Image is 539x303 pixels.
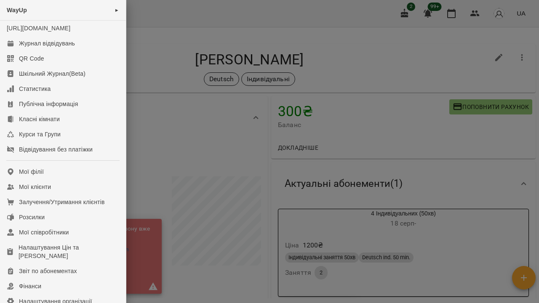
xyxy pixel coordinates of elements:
div: Журнал відвідувань [19,39,75,48]
div: Розсилки [19,213,45,221]
a: [URL][DOMAIN_NAME] [7,25,70,32]
div: QR Code [19,54,44,63]
div: Залучення/Утримання клієнтів [19,198,105,206]
div: Курси та Групи [19,130,61,138]
div: Звіт по абонементах [19,267,77,275]
span: ► [115,7,119,13]
div: Класні кімнати [19,115,60,123]
div: Шкільний Журнал(Beta) [19,69,85,78]
div: Публічна інформація [19,100,78,108]
div: Мої співробітники [19,228,69,237]
div: Відвідування без платіжки [19,145,93,154]
div: Статистика [19,85,51,93]
div: Мої філії [19,167,44,176]
div: Налаштування Цін та [PERSON_NAME] [19,243,119,260]
div: Мої клієнти [19,183,51,191]
div: Фінанси [19,282,41,290]
span: WayUp [7,7,27,13]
